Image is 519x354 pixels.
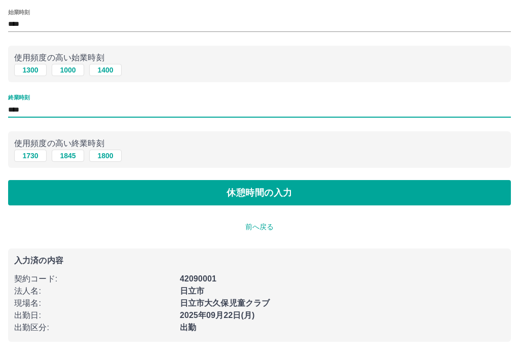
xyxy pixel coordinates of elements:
[14,322,174,334] p: 出勤区分 :
[8,222,511,232] p: 前へ戻る
[14,285,174,297] p: 法人名 :
[89,150,122,162] button: 1800
[89,64,122,76] button: 1400
[180,299,270,307] b: 日立市大久保児童クラブ
[8,94,29,101] label: 終業時刻
[52,150,84,162] button: 1845
[14,273,174,285] p: 契約コード :
[52,64,84,76] button: 1000
[180,323,196,332] b: 出勤
[14,257,505,265] p: 入力済の内容
[14,309,174,322] p: 出勤日 :
[180,287,204,295] b: 日立市
[14,64,47,76] button: 1300
[8,180,511,205] button: 休憩時間の入力
[14,150,47,162] button: 1730
[14,137,505,150] p: 使用頻度の高い終業時刻
[14,52,505,64] p: 使用頻度の高い始業時刻
[14,297,174,309] p: 現場名 :
[8,8,29,16] label: 始業時刻
[180,311,255,320] b: 2025年09月22日(月)
[180,274,216,283] b: 42090001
